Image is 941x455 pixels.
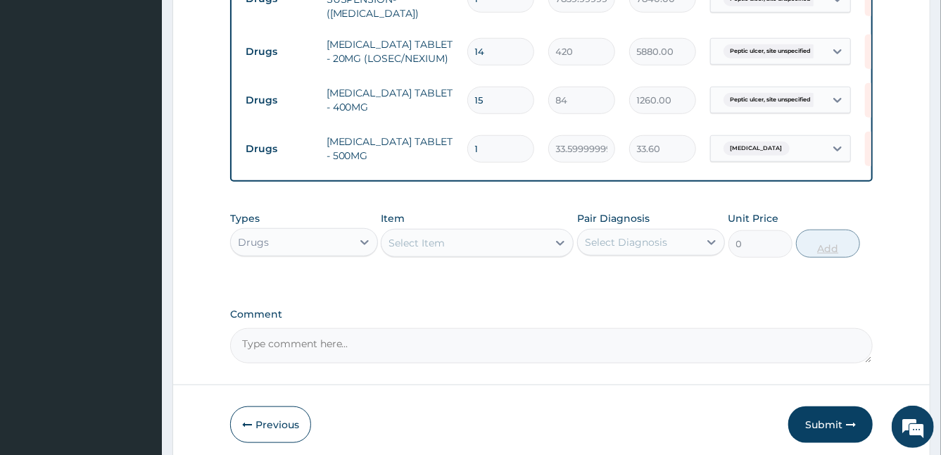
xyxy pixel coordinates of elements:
[724,142,790,156] span: [MEDICAL_DATA]
[26,70,57,106] img: d_794563401_company_1708531726252_794563401
[724,44,819,58] span: Peptic ulcer, site unspecified
[239,136,320,162] td: Drugs
[230,213,260,225] label: Types
[238,235,269,249] div: Drugs
[389,236,445,250] div: Select Item
[320,79,460,121] td: [MEDICAL_DATA] TABLET - 400MG
[239,87,320,113] td: Drugs
[73,79,236,97] div: Chat with us now
[230,406,311,443] button: Previous
[728,211,779,225] label: Unit Price
[577,211,650,225] label: Pair Diagnosis
[585,235,667,249] div: Select Diagnosis
[230,308,873,320] label: Comment
[381,211,405,225] label: Item
[7,304,268,354] textarea: Type your message and hit 'Enter'
[796,230,860,258] button: Add
[231,7,265,41] div: Minimize live chat window
[320,127,460,170] td: [MEDICAL_DATA] TABLET - 500MG
[239,39,320,65] td: Drugs
[724,93,819,107] span: Peptic ulcer, site unspecified
[82,137,194,280] span: We're online!
[320,30,460,73] td: [MEDICAL_DATA] TABLET - 20MG (LOSEC/NEXIUM)
[788,406,873,443] button: Submit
